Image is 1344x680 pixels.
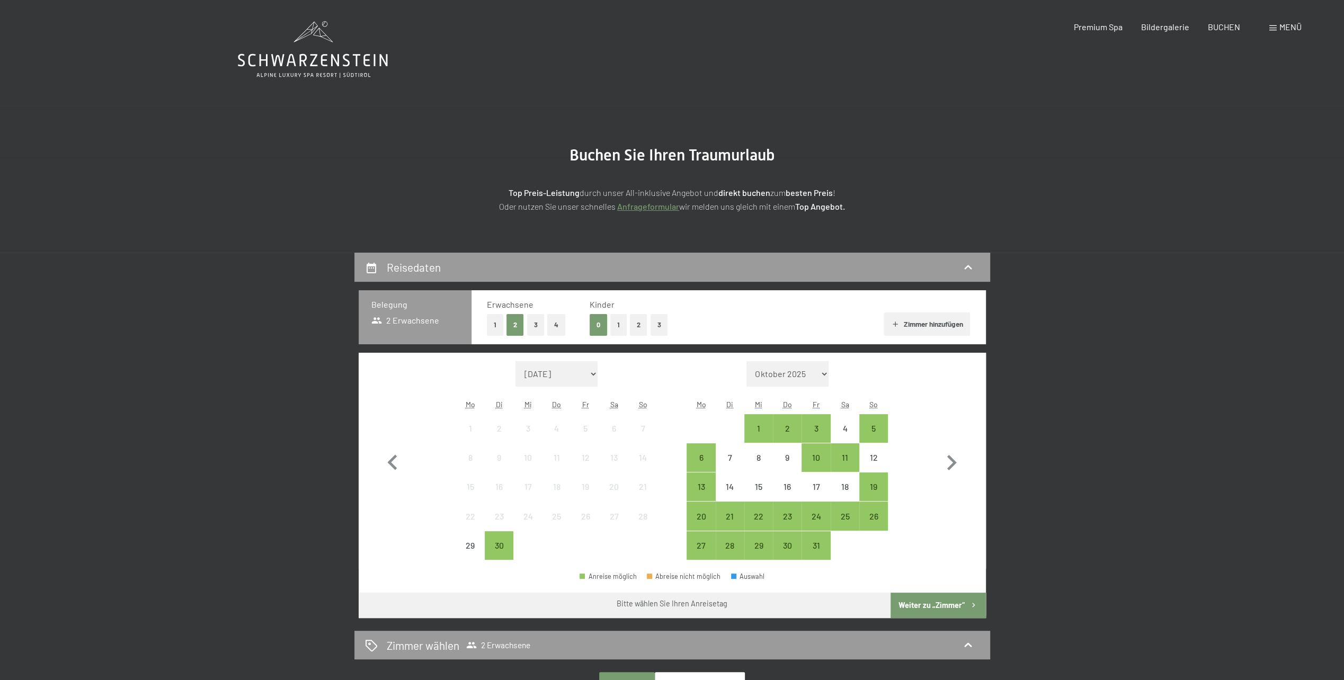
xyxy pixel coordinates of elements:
div: 22 [745,512,772,539]
div: Mon Oct 27 2025 [687,531,715,560]
div: Anreise nicht möglich [571,443,600,472]
div: Anreise nicht möglich [485,472,513,501]
div: 30 [486,541,512,568]
div: Mon Oct 13 2025 [687,472,715,501]
div: 5 [860,424,887,451]
div: 17 [514,482,541,509]
div: Tue Sep 16 2025 [485,472,513,501]
div: Anreise nicht möglich [542,502,571,530]
span: Bildergalerie [1141,22,1189,32]
div: 11 [544,453,570,480]
abbr: Montag [696,400,706,409]
button: 2 [506,314,524,336]
div: Anreise nicht möglich [859,443,888,472]
div: 26 [572,512,599,539]
span: Premium Spa [1073,22,1122,32]
div: 12 [860,453,887,480]
div: 1 [745,424,772,451]
span: Erwachsene [487,299,533,309]
abbr: Sonntag [639,400,647,409]
div: Sun Oct 19 2025 [859,472,888,501]
span: 2 Erwachsene [371,315,440,326]
div: 10 [514,453,541,480]
div: 21 [717,512,743,539]
div: Fri Oct 31 2025 [802,531,830,560]
div: Anreise nicht möglich [744,472,773,501]
div: Sun Sep 07 2025 [628,414,657,443]
div: 6 [688,453,714,480]
div: Thu Sep 25 2025 [542,502,571,530]
span: Menü [1279,22,1302,32]
div: Anreise nicht möglich [831,472,859,501]
div: Anreise nicht möglich [513,414,542,443]
div: Anreise möglich [716,531,744,560]
div: Abreise nicht möglich [647,573,721,580]
div: Tue Sep 30 2025 [485,531,513,560]
div: Anreise möglich [687,502,715,530]
div: Anreise möglich [831,443,859,472]
div: 18 [832,482,858,509]
div: Fri Oct 17 2025 [802,472,830,501]
div: Mon Sep 22 2025 [456,502,485,530]
div: Sat Sep 13 2025 [600,443,628,472]
div: Anreise nicht möglich [716,443,744,472]
div: Anreise nicht möglich [773,472,802,501]
div: Anreise möglich [859,502,888,530]
button: 1 [610,314,627,336]
div: 2 [774,424,800,451]
div: 19 [572,482,599,509]
div: Thu Sep 18 2025 [542,472,571,501]
div: Anreise nicht möglich [628,472,657,501]
div: Anreise möglich [687,472,715,501]
div: 23 [774,512,800,539]
div: 25 [832,512,858,539]
div: Anreise möglich [580,573,637,580]
div: 4 [544,424,570,451]
abbr: Samstag [610,400,618,409]
div: Anreise nicht möglich [628,502,657,530]
div: Thu Oct 09 2025 [773,443,802,472]
div: Anreise nicht möglich [600,472,628,501]
button: 3 [527,314,545,336]
div: Wed Oct 15 2025 [744,472,773,501]
div: Wed Sep 03 2025 [513,414,542,443]
div: Sun Oct 12 2025 [859,443,888,472]
strong: Top Angebot. [795,201,845,211]
div: 10 [803,453,829,480]
div: Fri Sep 12 2025 [571,443,600,472]
strong: Top Preis-Leistung [509,187,580,198]
div: Anreise möglich [744,531,773,560]
div: Wed Oct 22 2025 [744,502,773,530]
div: Thu Oct 16 2025 [773,472,802,501]
div: Anreise möglich [802,443,830,472]
div: Thu Sep 11 2025 [542,443,571,472]
div: 28 [717,541,743,568]
h2: Reisedaten [387,261,441,274]
div: Tue Oct 07 2025 [716,443,744,472]
button: Zimmer hinzufügen [884,312,970,336]
div: 5 [572,424,599,451]
div: Anreise nicht möglich [571,472,600,501]
div: Wed Oct 01 2025 [744,414,773,443]
div: 7 [629,424,656,451]
div: Anreise nicht möglich [600,414,628,443]
div: Anreise möglich [744,502,773,530]
div: Sun Sep 14 2025 [628,443,657,472]
div: Anreise nicht möglich [542,443,571,472]
div: Sat Oct 25 2025 [831,502,859,530]
div: 9 [486,453,512,480]
div: Anreise möglich [773,502,802,530]
div: Thu Sep 04 2025 [542,414,571,443]
abbr: Donnerstag [552,400,561,409]
div: Fri Oct 24 2025 [802,502,830,530]
div: Tue Oct 14 2025 [716,472,744,501]
div: Mon Sep 29 2025 [456,531,485,560]
div: Anreise möglich [802,502,830,530]
div: Anreise nicht möglich [456,443,485,472]
abbr: Mittwoch [755,400,762,409]
div: Anreise nicht möglich [456,414,485,443]
div: Thu Oct 23 2025 [773,502,802,530]
div: Thu Oct 30 2025 [773,531,802,560]
abbr: Freitag [582,400,589,409]
div: 7 [717,453,743,480]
